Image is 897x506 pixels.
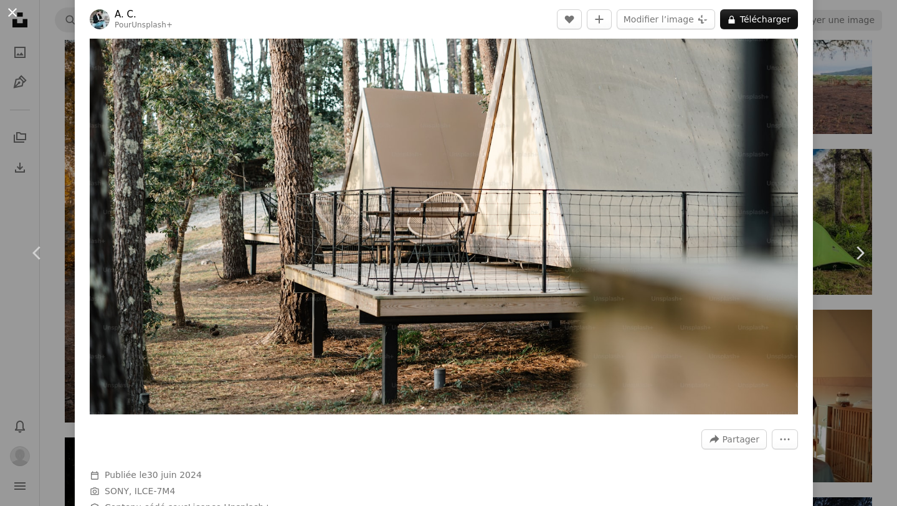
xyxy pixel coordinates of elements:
button: Plus d’actions [772,429,798,449]
img: Une tente dans les bois avec une table et des chaises [90,30,798,414]
div: Pour [115,21,173,31]
button: Télécharger [720,9,798,29]
time: 30 juin 2024 à 08:06:31 UTC+2 [147,470,202,480]
button: Zoom sur cette image [90,30,798,414]
span: Publiée le [105,470,202,480]
button: J’aime [557,9,582,29]
a: Unsplash+ [131,21,173,29]
button: Modifier l’image [617,9,715,29]
a: Suivant [822,193,897,313]
a: A. C. [115,8,173,21]
span: Partager [723,430,759,449]
button: SONY, ILCE-7M4 [105,485,175,498]
button: Partager cette image [701,429,767,449]
button: Ajouter à la collection [587,9,612,29]
img: Accéder au profil de A. C. [90,9,110,29]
